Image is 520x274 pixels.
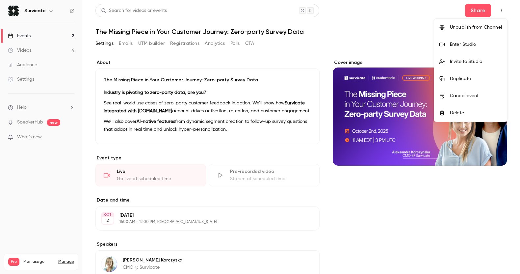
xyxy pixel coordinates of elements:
[450,93,502,99] div: Cancel event
[450,110,502,116] div: Delete
[450,24,502,31] div: Unpublish from Channel
[450,58,502,65] div: Invite to Studio
[450,75,502,82] div: Duplicate
[450,41,502,48] div: Enter Studio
